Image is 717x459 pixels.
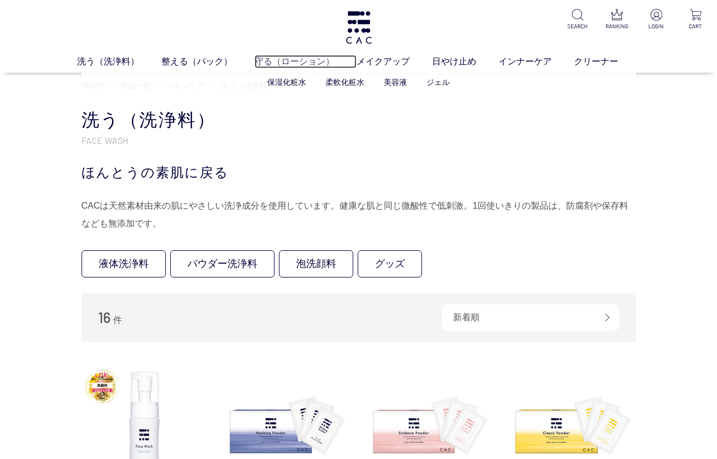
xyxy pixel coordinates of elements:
[344,11,373,44] img: logo
[82,163,636,183] div: ほんとうの素肌に戻る
[426,78,450,87] a: ジェル
[267,78,306,87] a: 保湿化粧水
[77,55,161,68] a: 洗う（洗浄料）
[279,250,353,278] a: 泡洗顔料
[442,304,619,331] div: 新着順
[326,78,364,87] a: 柔軟化粧水
[574,55,640,68] a: クリーナー
[357,55,432,68] a: メイクアップ
[113,315,122,325] span: 件
[82,108,636,132] h1: 洗う（洗浄料）
[82,134,636,146] p: FACE WASH
[604,22,629,31] p: RANKING
[82,197,636,233] div: CACは天然素材由来の肌にやさしい洗浄成分を使用しています。健康な肌と同じ微酸性で低刺激。1回使いきりの製品は、防腐剤や保存料なども無添加です。
[643,9,669,31] a: LOGIN
[161,55,255,68] a: 整える（パック）
[643,22,669,31] p: LOGIN
[683,9,709,31] a: CART
[98,309,111,326] span: 16
[565,22,590,31] p: SEARCH
[565,9,590,31] a: SEARCH
[683,22,709,31] p: CART
[432,55,499,68] a: 日やけ止め
[170,250,274,278] a: パウダー洗浄料
[358,250,422,278] a: グッズ
[499,55,574,68] a: インナーケア
[82,250,166,278] a: 液体洗浄料
[255,55,357,68] a: 守る（ローション）
[604,9,629,31] a: RANKING
[384,78,407,87] a: 美容液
